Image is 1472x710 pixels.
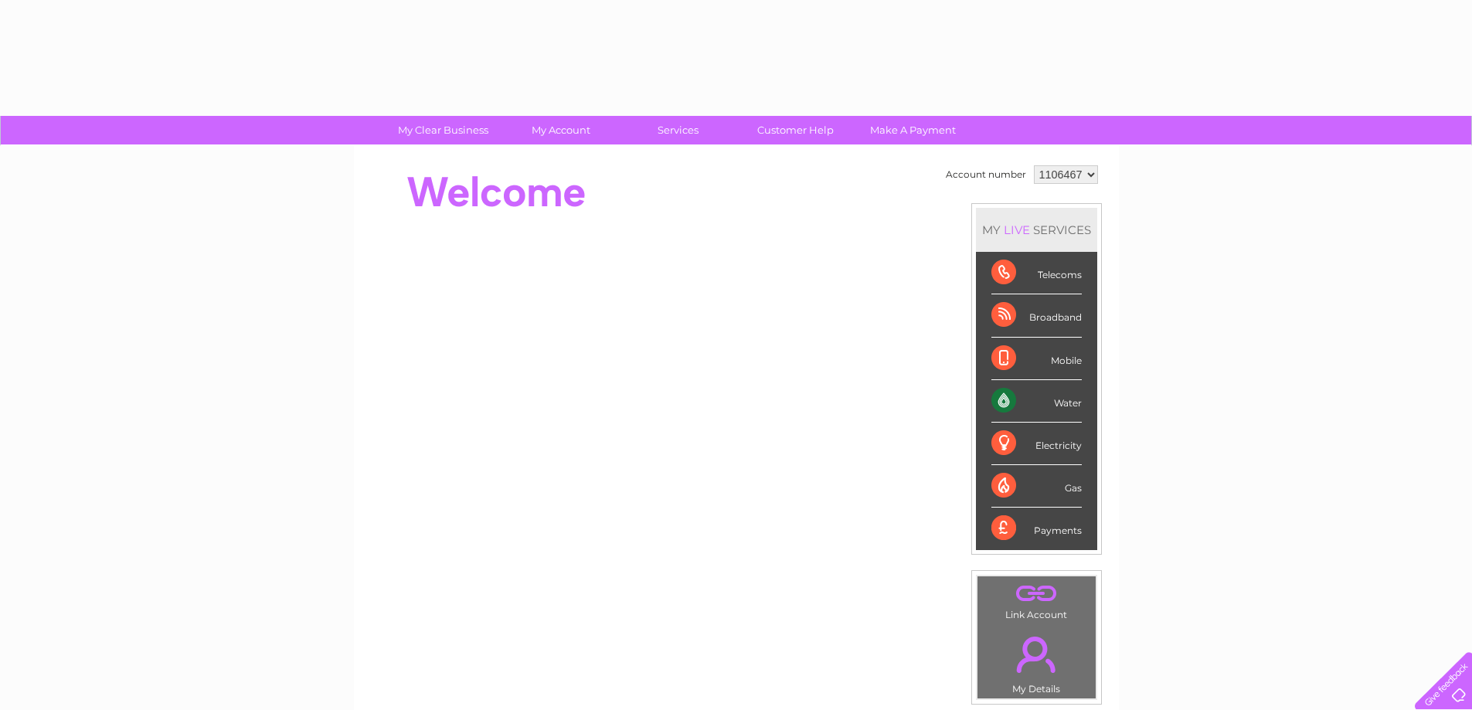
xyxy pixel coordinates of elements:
div: Broadband [991,294,1082,337]
div: Mobile [991,338,1082,380]
div: Telecoms [991,252,1082,294]
a: . [981,580,1092,607]
td: Link Account [977,576,1096,624]
td: My Details [977,623,1096,699]
a: . [981,627,1092,681]
a: Make A Payment [849,116,977,144]
a: Customer Help [732,116,859,144]
div: Payments [991,508,1082,549]
div: LIVE [1001,223,1033,237]
div: Electricity [991,423,1082,465]
div: MY SERVICES [976,208,1097,252]
a: My Account [497,116,624,144]
div: Gas [991,465,1082,508]
div: Water [991,380,1082,423]
a: Services [614,116,742,144]
td: Account number [942,161,1030,188]
a: My Clear Business [379,116,507,144]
